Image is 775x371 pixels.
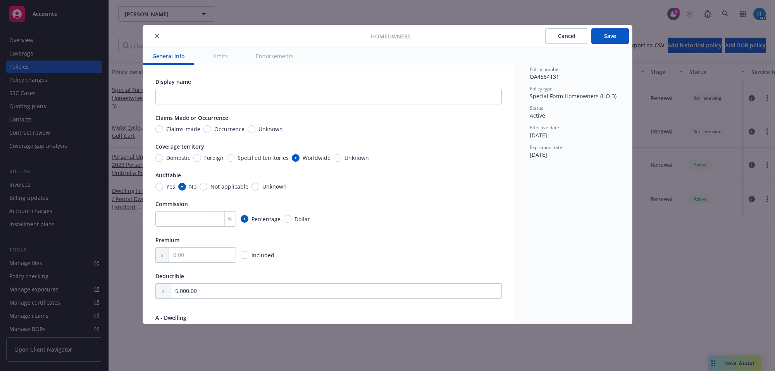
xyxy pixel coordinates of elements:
span: Claims Made or Occurrence [155,114,228,121]
span: Yes [166,182,175,191]
button: General info [143,47,194,65]
input: Dollar [284,215,291,223]
span: Premium [155,236,179,244]
span: Unknown [262,182,287,191]
span: No [189,182,196,191]
button: Save [591,28,629,44]
span: [DATE] [530,132,547,139]
button: Limits [203,47,237,65]
span: Active [530,112,545,119]
input: 0.00 [169,248,236,262]
span: Deductible [155,272,184,280]
span: Effective date [530,124,559,131]
input: Not applicable [200,183,207,191]
input: Unknown [251,183,259,191]
span: Policy number [530,66,560,73]
span: Status [530,105,543,111]
span: Policy type [530,85,553,92]
span: Unknown [258,125,283,133]
span: Display name [155,78,191,85]
span: Specified territories [238,154,289,162]
span: Expiration date [530,144,562,151]
span: Dollar [294,215,310,223]
span: A - Dwelling [155,314,186,321]
span: Homeowners [371,32,411,40]
span: Auditable [155,172,181,179]
button: close [152,31,162,41]
input: Domestic [155,154,163,162]
span: Commission [155,200,188,208]
input: Specified territories [227,154,234,162]
span: Worldwide [303,154,331,162]
span: Not applicable [210,182,248,191]
span: Claims-made [166,125,200,133]
button: Endorsements [246,47,303,65]
input: Occurrence [203,125,211,133]
span: Domestic [166,154,190,162]
span: OA4564131 [530,73,559,80]
input: Worldwide [292,154,300,162]
input: Claims-made [155,125,163,133]
span: Included [251,251,274,259]
input: Percentage [241,215,248,223]
span: Special Form Homeowners (HO-3) [530,92,617,100]
input: Yes [155,183,163,191]
span: % [228,215,232,223]
input: Unknown [334,154,341,162]
span: [DATE] [530,151,547,158]
span: Foreign [204,154,224,162]
span: Unknown [344,154,369,162]
button: Cancel [545,28,588,44]
input: No [178,183,186,191]
input: Foreign [193,154,201,162]
span: Occurrence [214,125,245,133]
input: Unknown [248,125,255,133]
span: Percentage [251,215,281,223]
span: Coverage territory [155,143,204,150]
input: 0.00 [170,284,501,298]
